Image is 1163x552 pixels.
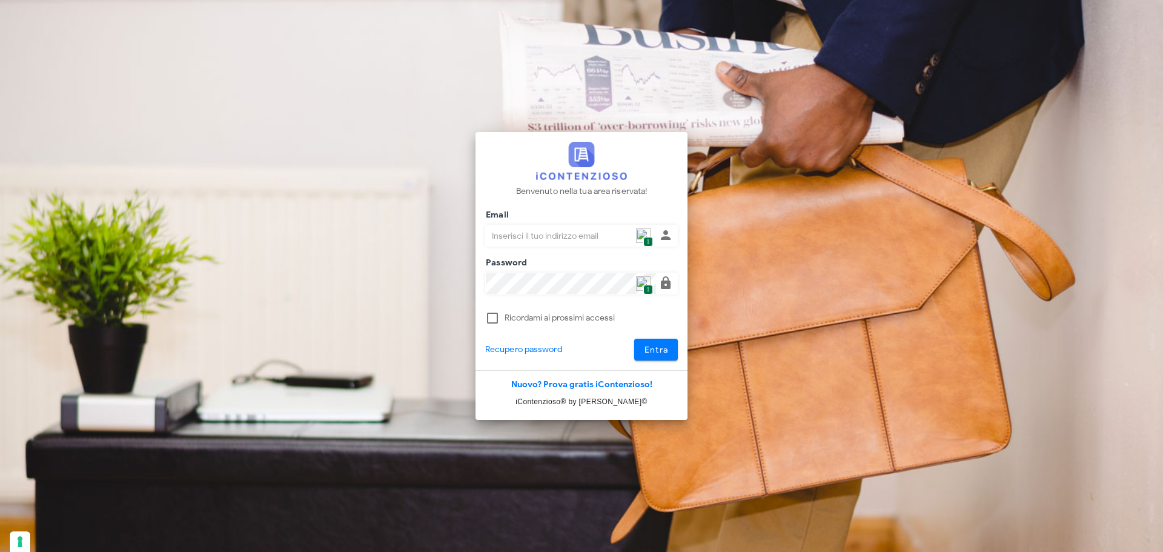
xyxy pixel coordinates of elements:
[644,345,669,355] span: Entra
[634,339,678,361] button: Entra
[482,209,509,221] label: Email
[511,379,652,390] a: Nuovo? Prova gratis iContenzioso!
[643,237,652,247] span: 1
[10,531,30,552] button: Le tue preferenze relative al consenso per le tecnologie di tracciamento
[475,396,688,408] p: iContenzioso® by [PERSON_NAME]©
[636,228,651,243] img: npw-badge-icon.svg
[505,312,678,324] label: Ricordami ai prossimi accessi
[516,185,648,198] p: Benvenuto nella tua area riservata!
[485,343,562,356] a: Recupero password
[643,285,652,295] span: 1
[482,257,528,269] label: Password
[636,276,651,291] img: npw-badge-icon.svg
[486,225,656,246] input: Inserisci il tuo indirizzo email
